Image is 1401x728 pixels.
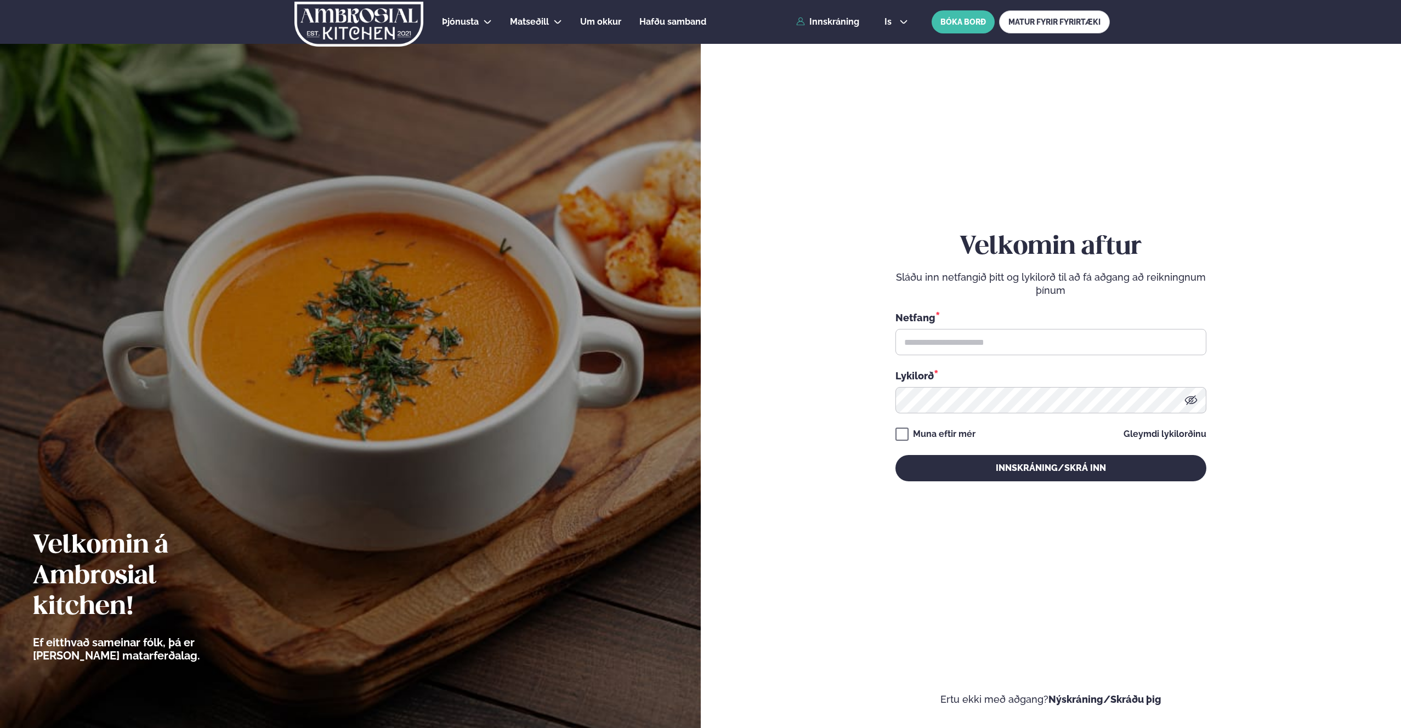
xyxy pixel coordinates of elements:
[932,10,995,33] button: BÓKA BORÐ
[895,455,1206,481] button: Innskráning/Skrá inn
[639,15,706,29] a: Hafðu samband
[895,310,1206,325] div: Netfang
[33,636,260,662] p: Ef eitthvað sameinar fólk, þá er [PERSON_NAME] matarferðalag.
[895,232,1206,263] h2: Velkomin aftur
[580,15,621,29] a: Um okkur
[510,16,549,27] span: Matseðill
[895,271,1206,297] p: Sláðu inn netfangið þitt og lykilorð til að fá aðgang að reikningnum þínum
[580,16,621,27] span: Um okkur
[734,693,1369,706] p: Ertu ekki með aðgang?
[510,15,549,29] a: Matseðill
[884,18,895,26] span: is
[876,18,917,26] button: is
[1124,430,1206,439] a: Gleymdi lykilorðinu
[293,2,424,47] img: logo
[1048,693,1161,705] a: Nýskráning/Skráðu þig
[895,368,1206,383] div: Lykilorð
[33,531,260,623] h2: Velkomin á Ambrosial kitchen!
[796,17,859,27] a: Innskráning
[442,15,479,29] a: Þjónusta
[442,16,479,27] span: Þjónusta
[639,16,706,27] span: Hafðu samband
[999,10,1110,33] a: MATUR FYRIR FYRIRTÆKI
